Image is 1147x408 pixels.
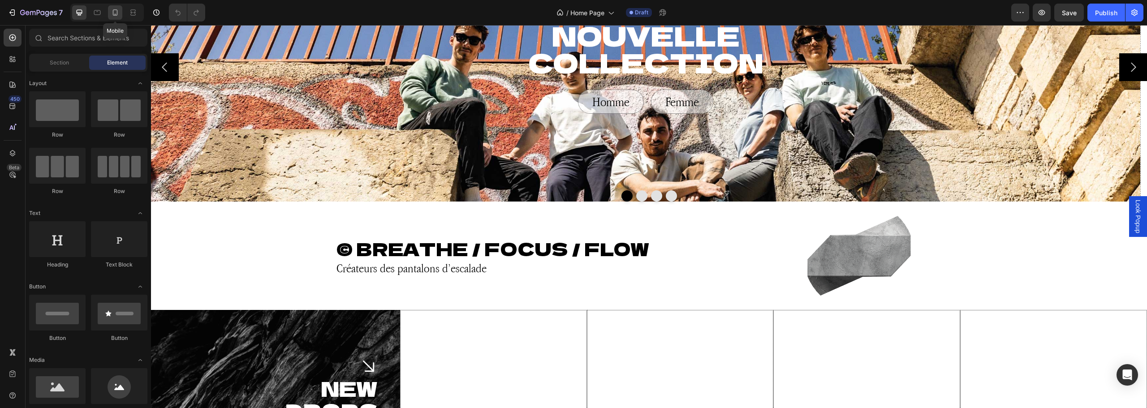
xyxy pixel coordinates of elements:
div: Undo/Redo [169,4,205,21]
button: Save [1054,4,1084,21]
p: Homme [441,70,479,83]
span: Button [29,283,46,291]
p: 7 [59,7,63,18]
input: Search Sections & Elements [29,29,147,47]
button: Dot [485,165,496,176]
img: gempages_578941619886096993-a5c7e9a5-1fb4-492c-b23c-3f29d6ebd7be.png [656,191,760,271]
iframe: Design area [151,25,1147,408]
div: Open Intercom Messenger [1117,364,1138,386]
span: Toggle open [133,279,147,294]
span: Look Popup [983,175,992,208]
p: Femme [514,70,548,83]
span: Element [107,59,128,67]
span: Media [29,356,45,364]
span: Draft [635,9,648,17]
div: Text Block [91,261,147,269]
button: Dot [470,165,482,176]
span: Save [1062,9,1077,17]
span: Text [29,209,40,217]
div: Button [29,334,86,342]
span: Toggle open [133,206,147,220]
button: <p>Homme</p> [427,64,493,89]
p: NEW DROPS [8,352,227,396]
button: Dot [500,165,511,176]
span: Section [50,59,69,67]
button: <p>Femme</p> [500,64,562,89]
button: Carousel Next Arrow [968,28,996,56]
span: Layout [29,79,47,87]
button: Publish [1087,4,1125,21]
span: / [566,8,569,17]
div: Beta [7,164,22,171]
span: Home Page [570,8,604,17]
div: Row [91,187,147,195]
p: Créateurs des pantalons d’escalade [185,237,597,249]
div: Row [91,131,147,139]
button: 7 [4,4,67,21]
div: Row [29,131,86,139]
div: Row [29,187,86,195]
span: Toggle open [133,353,147,367]
div: Button [91,334,147,342]
span: Toggle open [133,76,147,90]
div: Publish [1095,8,1117,17]
div: 450 [9,95,22,103]
h2: © BREATHE / FOCUS / FLOW [185,211,598,236]
button: Dot [515,165,526,176]
div: Heading [29,261,86,269]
